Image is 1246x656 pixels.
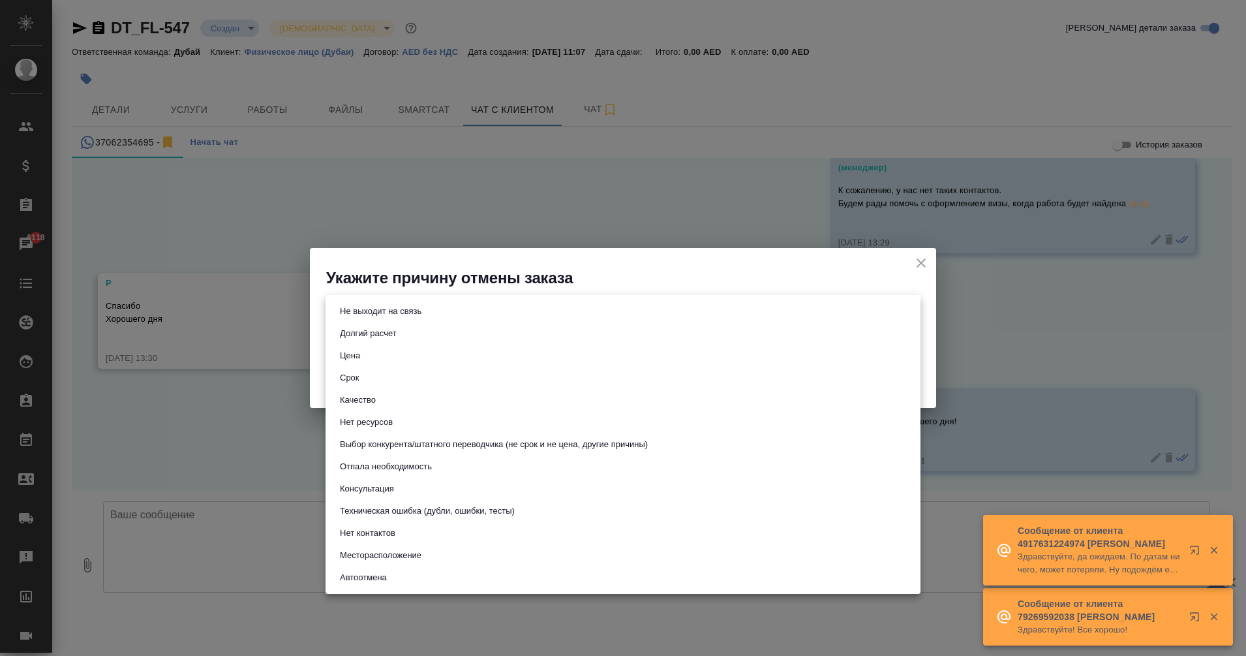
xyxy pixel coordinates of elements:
button: Закрыть [1200,544,1227,556]
button: Открыть в новой вкладке [1181,537,1213,569]
p: Сообщение от клиента 4917631224974 [PERSON_NAME] [1018,524,1181,550]
button: Закрыть [1200,611,1227,623]
button: Цена [336,349,364,363]
p: Здравствуйте, да ожидаем. По датам ничего, может потеряли. Ну подождём еще. [1018,550,1181,576]
p: Здравствуйте! Все хорошо! [1018,623,1181,636]
button: Консультация [336,482,398,496]
button: Долгий расчет [336,326,401,341]
button: Нет ресурсов [336,415,397,430]
p: Сообщение от клиента 79269592038 [PERSON_NAME] [1018,597,1181,623]
button: Срок [336,371,363,385]
button: Автоотмена [336,570,391,585]
button: Отпала необходимость [336,460,436,474]
button: Качество [336,393,380,407]
button: Не выходит на связь [336,304,425,319]
button: Месторасположение [336,548,425,563]
button: Выбор конкурента/штатного переводчика (не срок и не цена, другие причины) [336,437,652,452]
button: Нет контактов [336,526,399,540]
button: Техническая ошибка (дубли, ошибки, тесты) [336,504,519,518]
button: Открыть в новой вкладке [1181,604,1213,635]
